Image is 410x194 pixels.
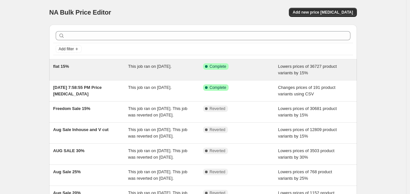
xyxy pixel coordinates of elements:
[210,127,225,132] span: Reverted
[293,10,353,15] span: Add new price [MEDICAL_DATA]
[53,64,69,69] span: flat 15%
[210,169,225,175] span: Reverted
[49,9,111,16] span: NA Bulk Price Editor
[128,64,172,69] span: This job ran on [DATE].
[53,106,90,111] span: Freedom Sale 15%
[53,148,85,153] span: AUG SALE 30%
[56,45,82,53] button: Add filter
[59,46,74,52] span: Add filter
[278,64,337,75] span: Lowers prices of 36727 product variants by 15%
[210,106,225,111] span: Reverted
[278,127,337,139] span: Lowers prices of 12809 product variants by 15%
[210,148,225,153] span: Reverted
[53,85,102,96] span: [DATE] 7:58:55 PM Price [MEDICAL_DATA]
[210,64,226,69] span: Complete
[53,127,108,132] span: Aug Sale Inhouse and V cut
[278,148,335,160] span: Lowers prices of 3503 product variants by 30%
[53,169,81,174] span: Aug Sale 25%
[289,8,357,17] button: Add new price [MEDICAL_DATA]
[278,169,332,181] span: Lowers prices of 768 product variants by 25%
[210,85,226,90] span: Complete
[128,106,188,117] span: This job ran on [DATE]. This job was reverted on [DATE].
[128,148,188,160] span: This job ran on [DATE]. This job was reverted on [DATE].
[128,169,188,181] span: This job ran on [DATE]. This job was reverted on [DATE].
[278,106,337,117] span: Lowers prices of 30681 product variants by 15%
[128,85,172,90] span: This job ran on [DATE].
[128,127,188,139] span: This job ran on [DATE]. This job was reverted on [DATE].
[278,85,336,96] span: Changes prices of 191 product variants using CSV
